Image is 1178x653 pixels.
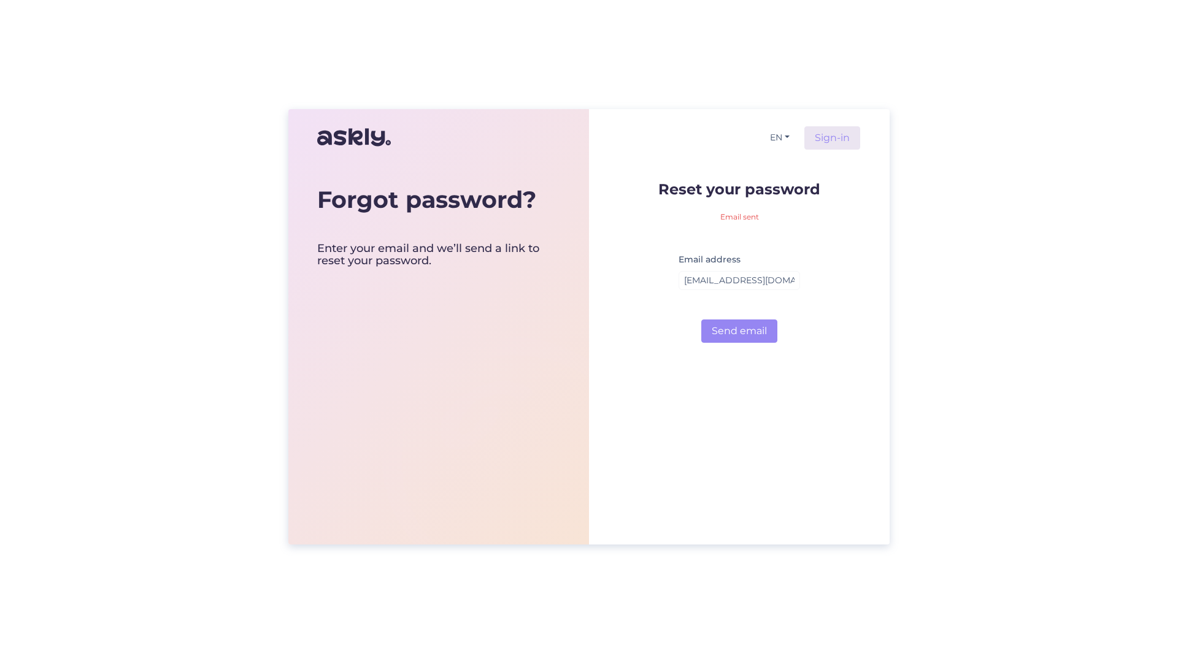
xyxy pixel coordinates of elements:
div: Forgot password? [317,186,560,214]
p: Email sent [658,212,820,223]
button: EN [765,129,795,147]
a: Sign-in [804,126,860,150]
div: Enter your email and we’ll send a link to reset your password. [317,243,560,267]
p: Reset your password [658,181,820,197]
input: Enter email [679,271,800,290]
button: Send email [701,319,777,343]
img: Askly [317,123,391,152]
label: Email address [679,253,741,266]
